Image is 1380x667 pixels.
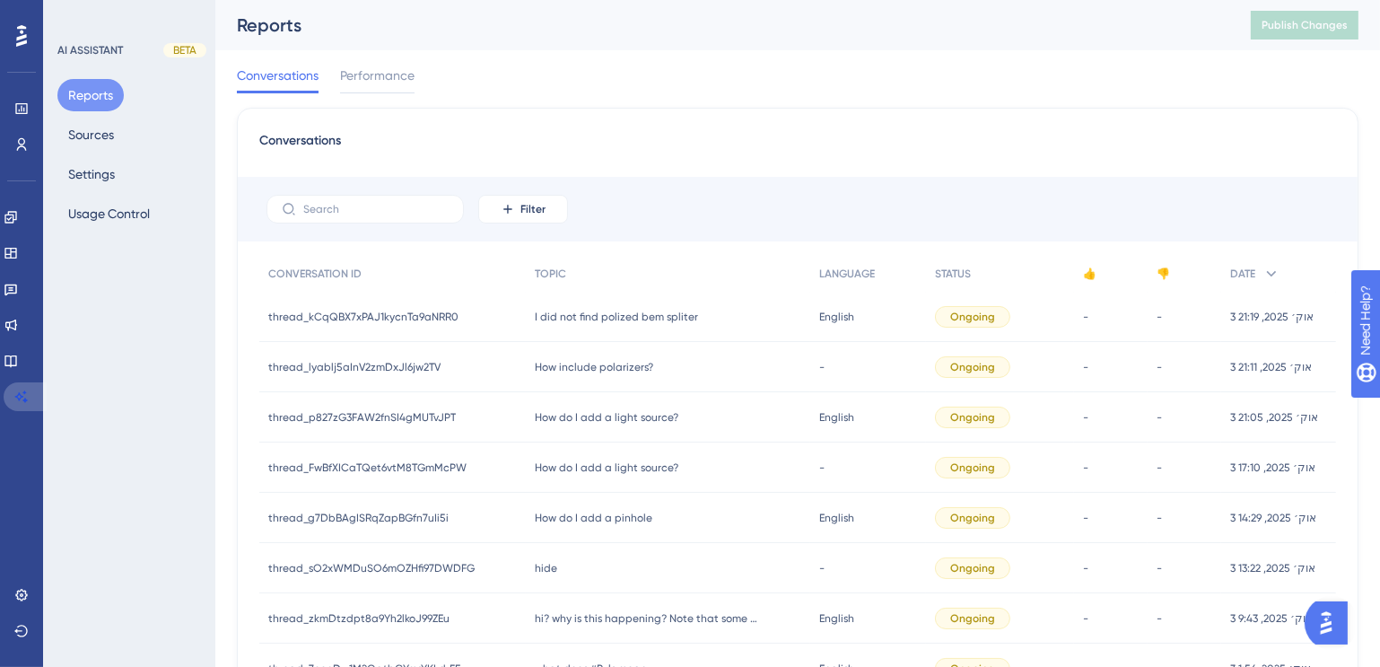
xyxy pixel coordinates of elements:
span: Performance [340,65,415,86]
span: thread_FwBfXICaTQet6vtM8TGmMcPW [268,461,467,475]
span: - [1157,310,1162,324]
span: hi? why is this happening? Note that some of the optomechanical parts are invisible [535,611,759,626]
span: Need Help? [42,4,112,26]
span: Ongoing [950,561,995,575]
span: Filter [520,202,546,216]
button: Usage Control [57,197,161,230]
span: Ongoing [950,461,995,475]
span: English [819,511,854,525]
span: How include polarizers? [535,360,653,374]
span: Ongoing [950,611,995,626]
span: - [1083,561,1088,575]
span: - [1157,461,1162,475]
span: Ongoing [950,410,995,425]
span: - [1083,611,1088,626]
span: thread_g7DbBAgISRqZapBGfn7uIi5i [268,511,449,525]
span: - [1083,360,1088,374]
iframe: UserGuiding AI Assistant Launcher [1305,596,1358,650]
span: - [1083,461,1088,475]
span: TOPIC [535,267,566,281]
span: How do I add a light source? [535,410,678,425]
span: - [1083,410,1088,425]
span: 3 אוק׳ 2025, 21:19 [1230,310,1314,324]
span: thread_lyablj5aInV2zmDxJl6jw2TV [268,360,441,374]
span: How do I add a pinhole [535,511,652,525]
span: - [1083,511,1088,525]
div: AI ASSISTANT [57,43,123,57]
span: - [1083,310,1088,324]
span: LANGUAGE [819,267,875,281]
span: hide [535,561,557,575]
span: 3 אוק׳ 2025, 21:11 [1230,360,1312,374]
span: English [819,410,854,425]
div: BETA [163,43,206,57]
span: 3 אוק׳ 2025, 13:22 [1230,561,1315,575]
span: - [1157,410,1162,425]
span: How do I add a light source? [535,461,678,475]
span: thread_zkmDtzdpt8a9Yh2lkoJ99ZEu [268,611,450,626]
button: Filter [478,195,568,224]
span: I did not find polized bem spliter [535,310,698,324]
span: - [1157,360,1162,374]
span: 👍 [1083,267,1096,281]
span: 👎 [1157,267,1170,281]
button: Sources [57,118,125,151]
span: 3 אוק׳ 2025, 21:05 [1230,410,1318,425]
span: English [819,611,854,626]
span: 3 אוק׳ 2025, 9:43 [1230,611,1313,626]
span: thread_p827zG3FAW2fnSI4gMUTvJPT [268,410,456,425]
span: thread_kCqQBX7xPAJ1kycnTa9aNRR0 [268,310,459,324]
button: Reports [57,79,124,111]
span: - [1157,511,1162,525]
span: - [819,461,825,475]
span: - [819,360,825,374]
span: Ongoing [950,360,995,374]
span: - [819,561,825,575]
span: Publish Changes [1262,18,1348,32]
span: - [1157,561,1162,575]
span: 3 אוק׳ 2025, 17:10 [1230,461,1315,475]
span: CONVERSATION ID [268,267,362,281]
span: - [1157,611,1162,626]
button: Settings [57,158,126,190]
span: Ongoing [950,511,995,525]
span: Conversations [259,130,341,162]
span: thread_sO2xWMDuSO6mOZHfi97DWDFG [268,561,475,575]
div: Reports [237,13,1206,38]
span: 3 אוק׳ 2025, 14:29 [1230,511,1316,525]
span: Conversations [237,65,319,86]
span: Ongoing [950,310,995,324]
span: English [819,310,854,324]
button: Publish Changes [1251,11,1358,39]
span: DATE [1230,267,1255,281]
span: STATUS [935,267,971,281]
input: Search [303,203,449,215]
